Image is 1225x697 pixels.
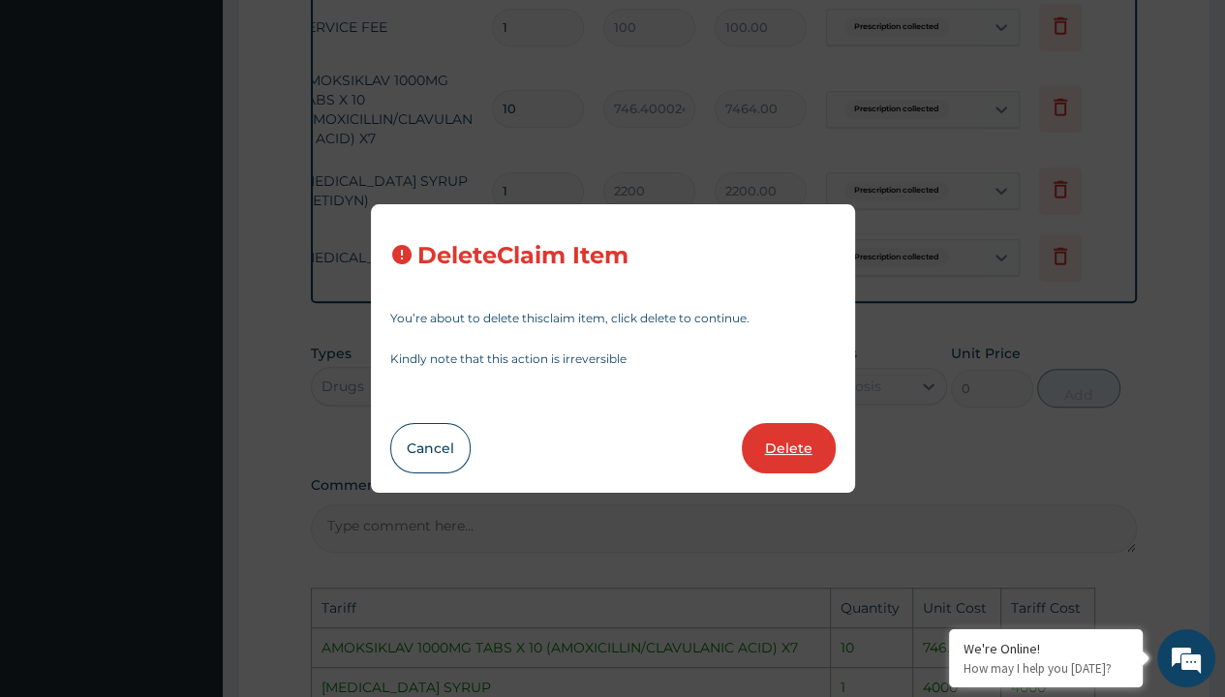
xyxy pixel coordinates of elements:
[964,640,1128,657] div: We're Online!
[390,423,471,473] button: Cancel
[390,353,836,365] p: Kindly note that this action is irreversible
[36,97,78,145] img: d_794563401_company_1708531726252_794563401
[964,660,1128,677] p: How may I help you today?
[318,10,364,56] div: Minimize live chat window
[101,108,325,134] div: Chat with us now
[10,479,369,547] textarea: Type your message and hit 'Enter'
[742,423,836,473] button: Delete
[112,219,267,414] span: We're online!
[390,313,836,324] p: You’re about to delete this claim item , click delete to continue.
[417,243,628,269] h3: Delete Claim Item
